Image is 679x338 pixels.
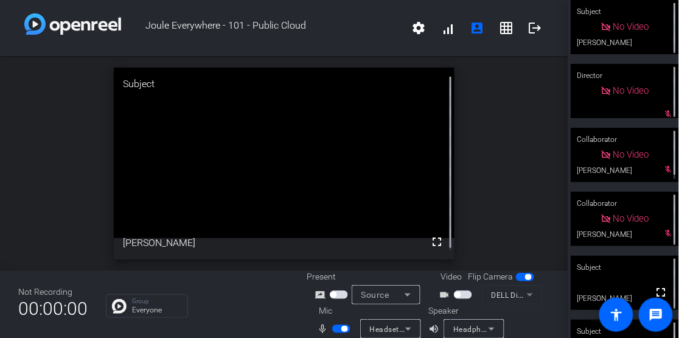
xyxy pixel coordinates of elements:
[318,322,332,336] mat-icon: mic_none
[571,128,679,151] div: Collaborator
[411,21,426,35] mat-icon: settings
[439,287,454,302] mat-icon: videocam_outline
[24,13,121,35] img: white-gradient.svg
[609,308,624,322] mat-icon: accessibility
[614,149,650,160] span: No Video
[315,287,330,302] mat-icon: screen_share_outline
[649,308,663,322] mat-icon: message
[121,13,404,43] span: Joule Everywhere - 101 - Public Cloud
[468,270,513,283] span: Flip Camera
[428,305,501,317] div: Speaker
[430,234,444,249] mat-icon: fullscreen
[428,322,443,336] mat-icon: volume_up
[470,21,484,35] mat-icon: account_box
[433,13,462,43] button: signal_cellular_alt
[571,192,679,215] div: Collaborator
[370,324,468,334] span: Headset (Jabra Evolve 75e)
[453,324,568,334] span: Headphones (Jabra Evolve 75e)
[614,21,650,32] span: No Video
[499,21,514,35] mat-icon: grid_on
[132,306,181,314] p: Everyone
[440,270,462,283] span: Video
[528,21,543,35] mat-icon: logout
[614,213,650,224] span: No Video
[571,64,679,87] div: Director
[18,294,88,323] span: 00:00:00
[18,286,88,298] div: Not Recording
[307,305,428,317] div: Mic
[571,256,679,279] div: Subject
[132,298,181,305] p: Group
[361,290,389,300] span: Source
[114,68,454,100] div: Subject
[654,285,669,300] mat-icon: fullscreen
[112,299,127,314] img: Chat Icon
[307,270,428,283] div: Present
[614,85,650,96] span: No Video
